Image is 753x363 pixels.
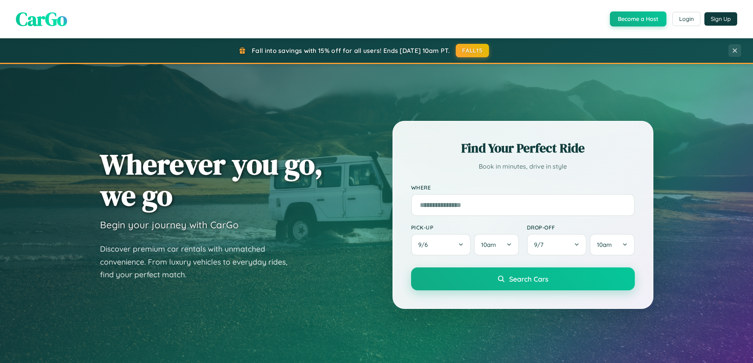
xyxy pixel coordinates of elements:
[509,275,548,283] span: Search Cars
[456,44,489,57] button: FALL15
[481,241,496,248] span: 10am
[610,11,666,26] button: Become a Host
[474,234,519,256] button: 10am
[100,243,298,281] p: Discover premium car rentals with unmatched convenience. From luxury vehicles to everyday rides, ...
[590,234,634,256] button: 10am
[411,234,471,256] button: 9/6
[100,219,239,231] h3: Begin your journey with CarGo
[418,241,432,248] span: 9 / 6
[411,139,635,157] h2: Find Your Perfect Ride
[704,12,737,26] button: Sign Up
[411,224,519,231] label: Pick-up
[252,47,450,55] span: Fall into savings with 15% off for all users! Ends [DATE] 10am PT.
[534,241,547,248] span: 9 / 7
[411,161,635,172] p: Book in minutes, drive in style
[597,241,612,248] span: 10am
[16,6,67,32] span: CarGo
[527,224,635,231] label: Drop-off
[672,12,700,26] button: Login
[411,267,635,290] button: Search Cars
[527,234,587,256] button: 9/7
[100,149,323,211] h1: Wherever you go, we go
[411,184,635,191] label: Where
